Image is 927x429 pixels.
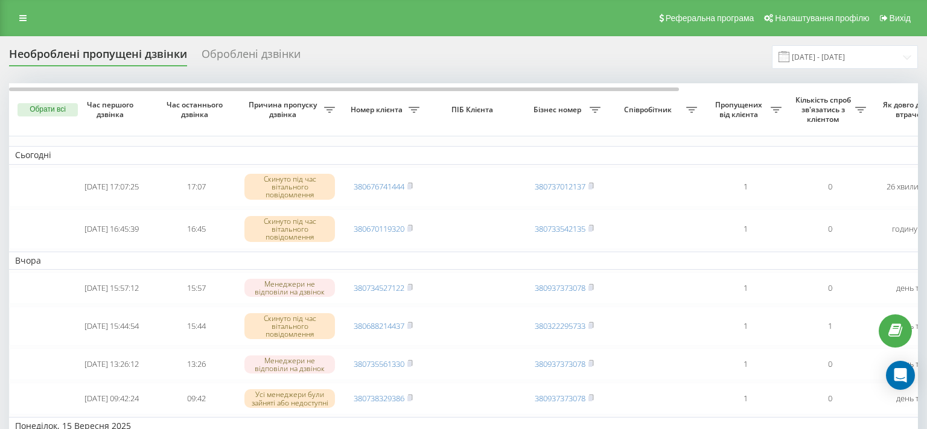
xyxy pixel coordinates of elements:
td: 15:44 [154,307,238,346]
span: Бізнес номер [528,105,590,115]
a: 380937373078 [535,358,585,369]
td: 0 [788,272,872,304]
a: 380937373078 [535,393,585,404]
td: [DATE] 15:44:54 [69,307,154,346]
td: 17:07 [154,167,238,207]
td: 1 [703,272,788,304]
span: Реферальна програма [666,13,754,23]
td: [DATE] 13:26:12 [69,348,154,380]
div: Скинуто під час вітального повідомлення [244,174,335,200]
td: 1 [703,383,788,415]
td: 13:26 [154,348,238,380]
a: 380738329386 [354,393,404,404]
span: Налаштування профілю [775,13,869,23]
div: Скинуто під час вітального повідомлення [244,216,335,243]
span: Час останнього дзвінка [164,100,229,119]
td: 0 [788,348,872,380]
div: Open Intercom Messenger [886,361,915,390]
a: 380322295733 [535,320,585,331]
div: Оброблені дзвінки [202,48,301,66]
div: Менеджери не відповіли на дзвінок [244,355,335,373]
a: 380734527122 [354,282,404,293]
span: Кількість спроб зв'язатись з клієнтом [794,95,855,124]
td: 0 [788,209,872,249]
td: [DATE] 15:57:12 [69,272,154,304]
span: Час першого дзвінка [79,100,144,119]
span: Співробітник [613,105,686,115]
td: [DATE] 09:42:24 [69,383,154,415]
td: 1 [703,348,788,380]
a: 380676741444 [354,181,404,192]
a: 380937373078 [535,282,585,293]
a: 380733542135 [535,223,585,234]
div: Необроблені пропущені дзвінки [9,48,187,66]
td: 09:42 [154,383,238,415]
td: 1 [703,167,788,207]
td: 1 [788,307,872,346]
span: Номер клієнта [347,105,409,115]
td: [DATE] 16:45:39 [69,209,154,249]
span: Пропущених від клієнта [709,100,771,119]
span: Причина пропуску дзвінка [244,100,324,119]
td: 15:57 [154,272,238,304]
a: 380688214437 [354,320,404,331]
td: 16:45 [154,209,238,249]
a: 380735561330 [354,358,404,369]
button: Обрати всі [18,103,78,116]
td: 0 [788,167,872,207]
div: Усі менеджери були зайняті або недоступні [244,389,335,407]
td: 0 [788,383,872,415]
td: 1 [703,209,788,249]
div: Скинуто під час вітального повідомлення [244,313,335,340]
a: 380670119320 [354,223,404,234]
td: 1 [703,307,788,346]
a: 380737012137 [535,181,585,192]
span: ПІБ Клієнта [436,105,512,115]
div: Менеджери не відповіли на дзвінок [244,279,335,297]
span: Вихід [890,13,911,23]
td: [DATE] 17:07:25 [69,167,154,207]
